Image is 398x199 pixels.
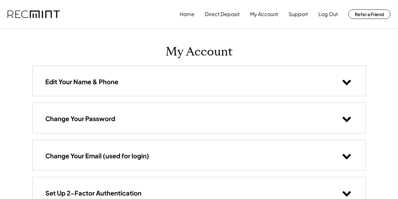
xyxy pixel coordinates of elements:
button: Direct Deposit [205,8,240,20]
button: Support [289,8,308,20]
button: Home [180,8,194,20]
h1: My Account [165,44,233,59]
h3: Change Your Email (used for login) [45,152,149,160]
img: recmint-logotype%403x.png [8,10,60,18]
h3: Edit Your Name & Phone [45,78,118,86]
h3: Change Your Password [45,114,115,123]
h3: Set Up 2-Factor Authentication [45,189,142,197]
button: My Account [250,8,278,20]
button: Refer a Friend [348,9,390,19]
button: Log Out [318,8,338,20]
